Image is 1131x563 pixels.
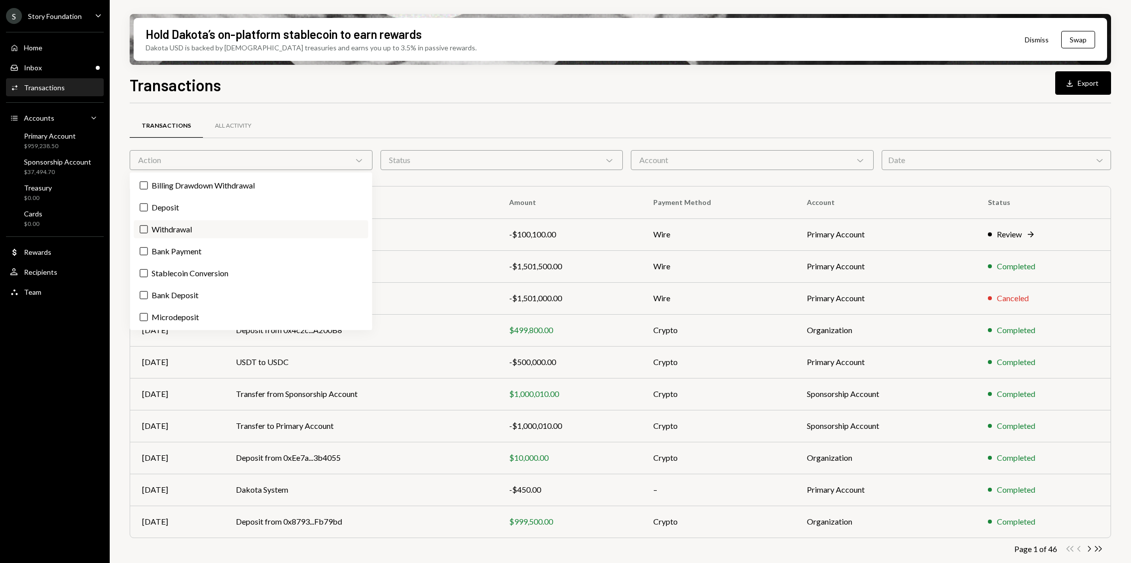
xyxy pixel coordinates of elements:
td: Crypto [641,378,795,410]
div: Account [631,150,874,170]
td: Transfer to Primary Account [224,410,497,442]
div: All Activity [215,122,251,130]
div: $0.00 [24,194,52,202]
td: Primary Account [795,474,975,506]
div: Accounts [24,114,54,122]
td: Primary Account [795,218,975,250]
div: $10,000.00 [509,452,629,464]
td: Crypto [641,442,795,474]
div: Sponsorship Account [24,158,91,166]
div: Team [24,288,41,296]
div: [DATE] [142,324,212,336]
td: Sponsorship Account [795,410,975,442]
td: Primary Account [795,250,975,282]
button: Swap [1061,31,1095,48]
div: [DATE] [142,420,212,432]
div: Completed [997,452,1035,464]
td: Wire [641,282,795,314]
button: Export [1055,71,1111,95]
td: Transfer from Sponsorship Account [224,378,497,410]
div: -$1,501,000.00 [509,292,629,304]
td: Organization [795,442,975,474]
div: -$1,000,010.00 [509,420,629,432]
a: Treasury$0.00 [6,181,104,204]
td: Organization [795,506,975,538]
a: Recipients [6,263,104,281]
div: Transactions [142,122,191,130]
div: Completed [997,388,1035,400]
div: Canceled [997,292,1029,304]
div: -$1,501,500.00 [509,260,629,272]
div: S [6,8,22,24]
div: Action [130,150,373,170]
td: Crypto [641,346,795,378]
a: Sponsorship Account$37,494.70 [6,155,104,179]
td: Deposit from 0xEe7a...3b4055 [224,442,497,474]
button: Billing Drawdown Withdrawal [140,182,148,189]
label: Withdrawal [134,220,368,238]
td: – [641,474,795,506]
div: Dakota USD is backed by [DEMOGRAPHIC_DATA] treasuries and earns you up to 3.5% in passive rewards. [146,42,477,53]
button: Stablecoin Conversion [140,269,148,277]
a: Transactions [130,113,203,139]
td: Crypto [641,506,795,538]
div: -$500,000.00 [509,356,629,368]
div: Primary Account [24,132,76,140]
div: Completed [997,260,1035,272]
td: Sponsorship Account [795,378,975,410]
a: Cards$0.00 [6,206,104,230]
div: [DATE] [142,516,212,528]
div: Completed [997,484,1035,496]
h1: Transactions [130,75,221,95]
div: $37,494.70 [24,168,91,177]
td: Crypto [641,314,795,346]
a: Rewards [6,243,104,261]
td: Crypto [641,410,795,442]
div: Completed [997,516,1035,528]
button: Bank Payment [140,247,148,255]
th: Amount [497,187,641,218]
label: Stablecoin Conversion [134,264,368,282]
td: Wire [641,250,795,282]
label: Billing Drawdown Withdrawal [134,177,368,194]
a: Transactions [6,78,104,96]
td: USDT to USDC [224,346,497,378]
th: Account [795,187,975,218]
button: Deposit [140,203,148,211]
div: Home [24,43,42,52]
div: Story Foundation [28,12,82,20]
button: Withdrawal [140,225,148,233]
div: Treasury [24,184,52,192]
div: $1,000,010.00 [509,388,629,400]
th: Status [976,187,1111,218]
label: Bank Payment [134,242,368,260]
div: Cards [24,209,42,218]
td: Primary Account [795,346,975,378]
label: Microdeposit [134,308,368,326]
div: $999,500.00 [509,516,629,528]
td: Deposit from 0x4c2c...A200B8 [224,314,497,346]
div: -$450.00 [509,484,629,496]
div: Transactions [24,83,65,92]
a: Inbox [6,58,104,76]
div: $499,800.00 [509,324,629,336]
a: Home [6,38,104,56]
a: Primary Account$959,238.50 [6,129,104,153]
button: Microdeposit [140,313,148,321]
div: [DATE] [142,452,212,464]
div: Completed [997,324,1035,336]
label: Deposit [134,198,368,216]
div: Rewards [24,248,51,256]
th: Payment Method [641,187,795,218]
button: Dismiss [1012,28,1061,51]
label: Bank Deposit [134,286,368,304]
button: Bank Deposit [140,291,148,299]
div: [DATE] [142,388,212,400]
div: Page 1 of 46 [1014,544,1057,554]
td: Dakota System [224,474,497,506]
div: Recipients [24,268,57,276]
div: [DATE] [142,484,212,496]
div: Completed [997,356,1035,368]
a: Team [6,283,104,301]
div: Hold Dakota’s on-platform stablecoin to earn rewards [146,26,422,42]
